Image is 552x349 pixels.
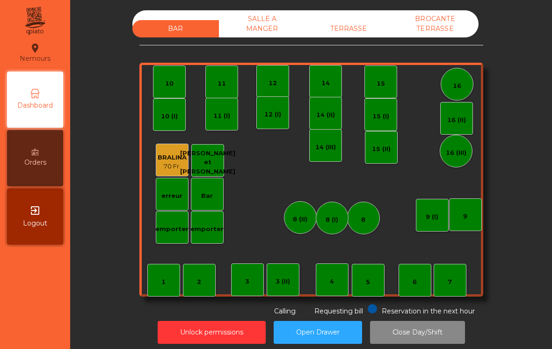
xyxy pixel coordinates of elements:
[314,307,363,315] span: Requesting bill
[330,277,334,286] div: 4
[161,112,178,121] div: 10 (I)
[377,79,385,88] div: 15
[245,277,249,286] div: 3
[155,225,189,234] div: emporter
[366,277,370,287] div: 5
[165,79,174,88] div: 10
[372,112,389,121] div: 15 (I)
[370,321,465,344] button: Close Day/Shift
[372,145,391,154] div: 15 (II)
[180,149,235,176] div: [PERSON_NAME] et [PERSON_NAME]
[453,81,461,91] div: 16
[158,153,187,162] div: BRALINA
[24,158,46,167] span: Orders
[274,321,362,344] button: Open Drawer
[392,10,479,37] div: BROCANTE TERRASSE
[305,20,392,37] div: TERRASSE
[23,5,46,37] img: qpiato
[463,212,467,221] div: 9
[315,143,336,152] div: 14 (III)
[326,215,338,225] div: 8 (I)
[201,191,213,201] div: Bar
[213,111,230,121] div: 11 (I)
[316,110,335,120] div: 14 (II)
[413,277,417,287] div: 6
[23,218,47,228] span: Logout
[426,212,438,222] div: 9 (I)
[321,79,330,88] div: 14
[190,225,224,234] div: emporter
[447,116,466,125] div: 16 (II)
[132,20,219,37] div: BAR
[29,43,41,54] i: location_on
[264,110,281,119] div: 12 (I)
[17,101,53,110] span: Dashboard
[158,321,266,344] button: Unlock permissions
[29,205,41,216] i: exit_to_app
[276,277,290,286] div: 3 (II)
[448,277,452,287] div: 7
[274,307,296,315] span: Calling
[219,10,305,37] div: SALLE A MANGER
[293,215,307,224] div: 8 (II)
[269,79,277,88] div: 12
[197,277,201,287] div: 2
[446,148,466,158] div: 16 (III)
[218,79,226,88] div: 11
[361,215,365,225] div: 8
[161,191,182,201] div: erreur
[161,277,166,287] div: 1
[158,162,187,171] div: 70 Fr.
[20,41,51,65] div: Nemours
[382,307,475,315] span: Reservation in the next hour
